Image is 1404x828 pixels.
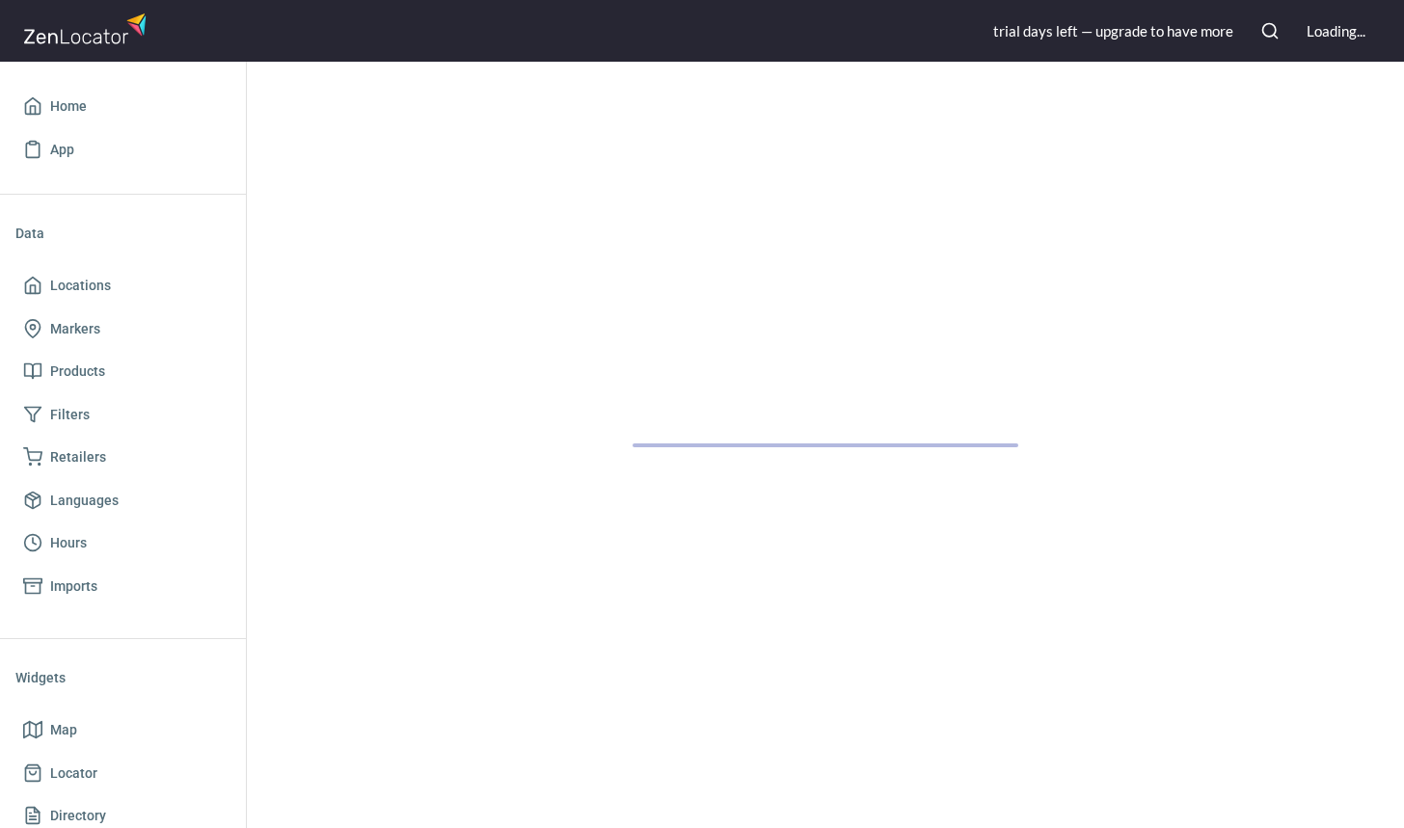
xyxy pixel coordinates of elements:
[15,307,230,351] a: Markers
[50,574,97,599] span: Imports
[15,521,230,565] a: Hours
[1249,10,1291,52] button: Search
[15,210,230,256] li: Data
[50,804,106,828] span: Directory
[50,718,77,742] span: Map
[50,274,111,298] span: Locations
[15,708,230,752] a: Map
[15,565,230,608] a: Imports
[15,752,230,795] a: Locator
[15,264,230,307] a: Locations
[50,138,74,162] span: App
[15,436,230,479] a: Retailers
[50,489,119,513] span: Languages
[50,445,106,469] span: Retailers
[993,21,1233,41] div: trial day s left — upgrade to have more
[15,85,230,128] a: Home
[15,128,230,172] a: App
[50,94,87,119] span: Home
[50,360,105,384] span: Products
[23,8,152,49] img: zenlocator
[50,761,97,786] span: Locator
[50,531,87,555] span: Hours
[15,479,230,522] a: Languages
[50,403,90,427] span: Filters
[15,350,230,393] a: Products
[1307,21,1365,41] div: Loading...
[15,654,230,701] li: Widgets
[50,317,100,341] span: Markers
[15,393,230,437] a: Filters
